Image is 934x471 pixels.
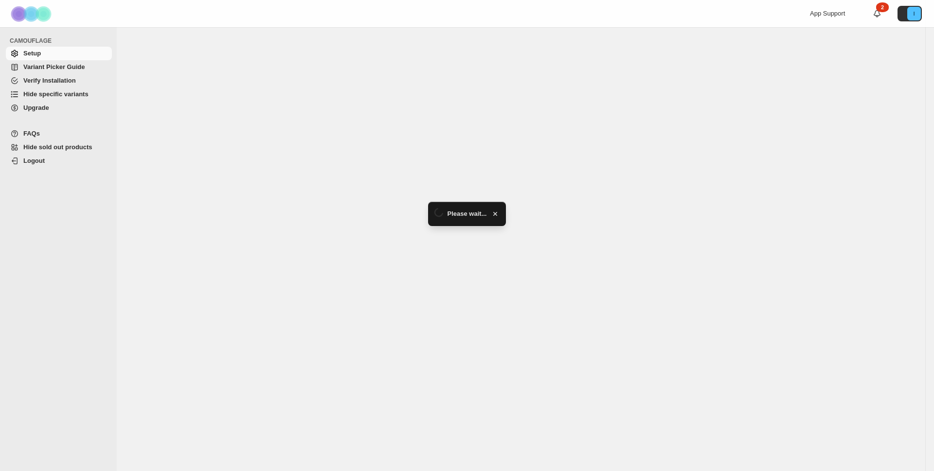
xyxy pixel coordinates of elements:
[448,209,487,219] span: Please wait...
[8,0,56,27] img: Camouflage
[6,60,112,74] a: Variant Picker Guide
[23,130,40,137] span: FAQs
[23,77,76,84] span: Verify Installation
[6,101,112,115] a: Upgrade
[6,87,112,101] a: Hide specific variants
[23,90,89,98] span: Hide specific variants
[6,127,112,140] a: FAQs
[6,74,112,87] a: Verify Installation
[23,157,45,164] span: Logout
[23,50,41,57] span: Setup
[23,104,49,111] span: Upgrade
[907,7,921,20] span: Avatar with initials I
[23,143,92,151] span: Hide sold out products
[10,37,112,45] span: CAMOUFLAGE
[6,47,112,60] a: Setup
[6,140,112,154] a: Hide sold out products
[810,10,845,17] span: App Support
[913,11,915,17] text: I
[876,2,889,12] div: 2
[898,6,922,21] button: Avatar with initials I
[6,154,112,168] a: Logout
[23,63,85,70] span: Variant Picker Guide
[872,9,882,18] a: 2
